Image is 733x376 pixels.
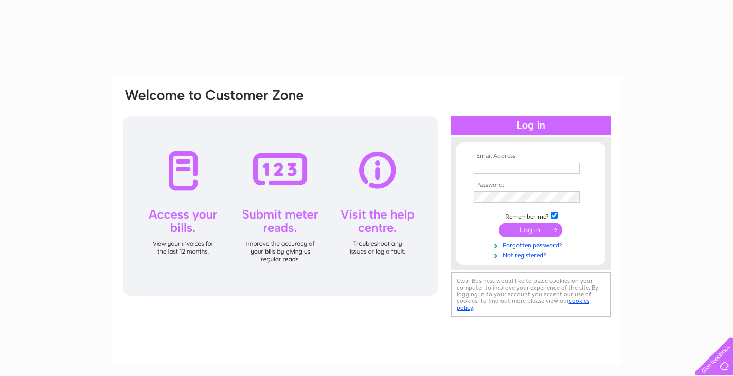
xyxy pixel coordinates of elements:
input: Submit [499,223,562,237]
th: Password: [471,182,591,189]
td: Remember me? [471,210,591,221]
th: Email Address: [471,153,591,160]
a: cookies policy [457,297,589,311]
a: Not registered? [474,249,591,259]
div: Clear Business would like to place cookies on your computer to improve your experience of the sit... [451,272,611,317]
a: Forgotten password? [474,240,591,249]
